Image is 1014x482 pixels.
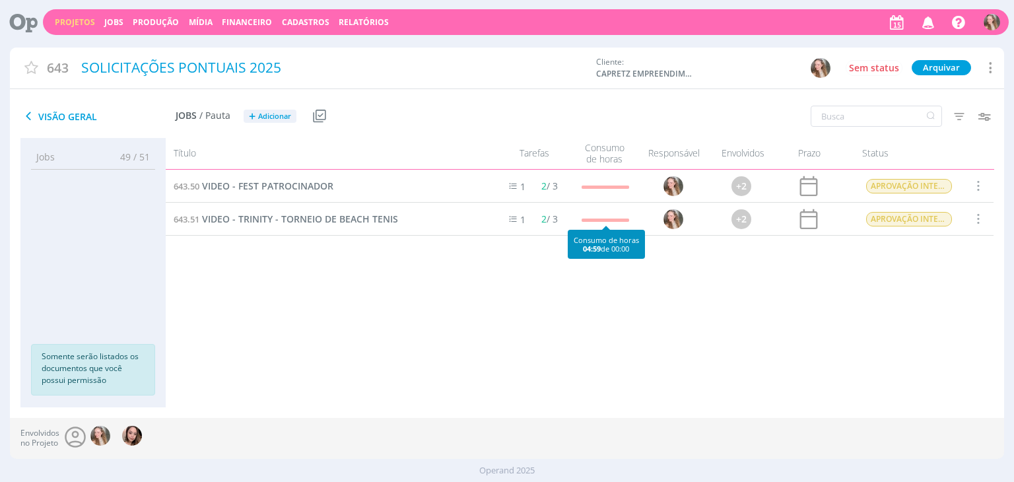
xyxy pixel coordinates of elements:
[222,17,272,28] a: Financeiro
[249,110,255,123] span: +
[77,53,590,83] div: SOLICITAÇÕES PONTUAIS 2025
[55,17,95,28] a: Projetos
[810,57,831,79] button: G
[129,17,183,28] button: Produção
[710,142,776,165] div: Envolvidos
[218,17,276,28] button: Financeiro
[42,351,145,386] p: Somente serão listados os documentos que você possui permissão
[811,106,942,127] input: Busca
[174,213,199,225] span: 643.51
[36,150,55,164] span: Jobs
[811,58,830,78] img: G
[849,61,899,74] span: Sem status
[583,244,601,254] b: 04:59
[912,60,971,75] button: Arquivar
[51,17,99,28] button: Projetos
[984,14,1000,30] img: G
[174,212,398,226] a: 643.51VIDEO - TRINITY - TORNEIO DE BEACH TENIS
[846,60,902,76] button: Sem status
[100,17,127,28] button: Jobs
[776,142,842,165] div: Prazo
[983,11,1001,34] button: G
[842,142,961,165] div: Status
[110,150,150,164] span: 49 / 51
[520,180,525,193] span: 1
[176,110,197,121] span: Jobs
[47,58,69,77] span: 643
[244,110,296,123] button: +Adicionar
[596,68,695,80] span: CAPRETZ EMPREENDIMENTOS IMOBILIARIOS LTDA
[189,17,213,28] a: Mídia
[202,180,333,192] span: VIDEO - FEST PATROCINADOR
[572,142,638,165] div: Consumo de horas
[202,213,398,225] span: VIDEO - TRINITY - TORNEIO DE BEACH TENIS
[596,56,831,80] div: Cliente:
[199,110,230,121] span: / Pauta
[664,176,684,196] img: G
[574,236,639,253] div: Consumo de horas de 00:00
[122,426,142,446] img: T
[20,108,176,124] span: Visão Geral
[185,17,217,28] button: Mídia
[90,426,110,446] img: G
[278,17,333,28] button: Cadastros
[174,180,199,192] span: 643.50
[664,209,684,229] img: G
[166,142,485,165] div: Título
[732,176,752,196] div: +2
[133,17,179,28] a: Produção
[20,429,59,448] span: Envolvidos no Projeto
[282,17,329,28] span: Cadastros
[104,17,123,28] a: Jobs
[541,180,547,192] span: 2
[486,142,572,165] div: Tarefas
[638,142,710,165] div: Responsável
[258,112,291,121] span: Adicionar
[339,17,389,28] a: Relatórios
[867,179,953,193] span: APROVAÇÃO INTERNA
[520,213,525,226] span: 1
[867,212,953,226] span: APROVAÇÃO INTERNA
[174,179,333,193] a: 643.50VIDEO - FEST PATROCINADOR
[335,17,393,28] button: Relatórios
[541,180,558,192] span: / 3
[732,209,752,229] div: +2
